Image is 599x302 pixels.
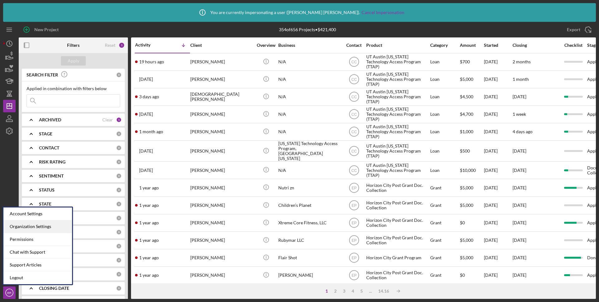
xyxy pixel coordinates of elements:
[39,131,52,136] b: STAGE
[190,124,253,140] div: [PERSON_NAME]
[366,89,429,105] div: UT Austin [US_STATE] Technology Access Program (TTAP)
[513,185,526,190] time: [DATE]
[190,89,253,105] div: [DEMOGRAPHIC_DATA][PERSON_NAME]
[61,56,86,66] button: Apply
[190,71,253,88] div: [PERSON_NAME]
[366,215,429,231] div: Horizon City Post Grant Doc. Collection
[430,215,459,231] div: Grant
[460,250,483,266] div: $5,000
[351,77,357,82] text: CC
[567,23,580,36] div: Export
[116,215,122,221] div: 0
[68,56,79,66] div: Apply
[430,162,459,178] div: Loan
[366,43,429,48] div: Product
[430,54,459,70] div: Loan
[351,60,357,64] text: CC
[366,179,429,196] div: Horizon City Post Grant Doc. Collection
[484,215,512,231] div: [DATE]
[3,207,72,220] div: Account Settings
[351,130,357,134] text: CC
[460,215,483,231] div: $0
[366,124,429,140] div: UT Austin [US_STATE] Technology Access Program (TTAP)
[484,267,512,284] div: [DATE]
[430,267,459,284] div: Grant
[116,229,122,235] div: 0
[430,71,459,88] div: Loan
[513,111,526,117] time: 1 week
[460,106,483,123] div: $4,700
[366,54,429,70] div: UT Austin [US_STATE] Technology Access Program (TTAP)
[116,173,122,179] div: 0
[139,129,163,134] time: 2025-07-29 16:00
[116,271,122,277] div: 0
[351,203,356,208] text: EP
[351,112,357,117] text: CC
[460,54,483,70] div: $700
[190,162,253,178] div: [PERSON_NAME]
[366,197,429,214] div: Horizon City Post Grant Doc. Collection
[430,141,459,161] div: Loan
[331,289,340,294] div: 2
[139,168,153,173] time: 2024-12-11 20:06
[116,285,122,291] div: 0
[513,237,526,243] time: [DATE]
[27,72,58,77] b: SEARCH FILTER
[190,250,253,266] div: [PERSON_NAME]
[460,71,483,88] div: $5,000
[34,23,59,36] div: New Project
[560,43,587,48] div: Checklist
[116,257,122,263] div: 0
[430,106,459,123] div: Loan
[366,289,375,294] div: ...
[190,54,253,70] div: [PERSON_NAME]
[278,124,341,140] div: N/A
[366,162,429,178] div: UT Austin [US_STATE] Technology Access Program (TTAP)
[119,42,125,48] div: 1
[342,43,366,48] div: Contact
[278,106,341,123] div: N/A
[484,141,512,161] div: [DATE]
[195,5,404,20] div: You are currently impersonating a user ( [PERSON_NAME] [PERSON_NAME] ).
[116,145,122,151] div: 0
[484,89,512,105] div: [DATE]
[278,250,341,266] div: Flair Shot
[351,221,356,225] text: EP
[513,168,526,173] time: [DATE]
[278,232,341,249] div: Rubymar LLC
[39,286,69,291] b: CLOSING DATE
[3,259,72,271] a: Support Articles
[116,72,122,78] div: 0
[375,289,392,294] div: 14.16
[190,267,253,284] div: [PERSON_NAME]
[105,43,115,48] div: Reset
[278,197,341,214] div: Children’s Planet
[460,43,483,48] div: Amount
[460,232,483,249] div: $5,000
[430,43,459,48] div: Category
[513,202,526,208] time: [DATE]
[366,71,429,88] div: UT Austin [US_STATE] Technology Access Program (TTAP)
[279,27,336,32] div: 354 of 656 Projects • $421,400
[3,220,72,233] div: Organization Settings
[460,267,483,284] div: $0
[102,117,113,122] div: Clear
[254,43,278,48] div: Overview
[351,168,357,173] text: CC
[366,232,429,249] div: Horizon City Post Grant Doc. Collection
[278,71,341,88] div: N/A
[513,220,526,225] time: [DATE]
[116,187,122,193] div: 0
[366,267,429,284] div: Horizon City Post Grant Doc. Collection
[430,250,459,266] div: Grant
[460,162,483,178] div: $10,000
[139,59,164,64] time: 2025-08-28 00:33
[116,159,122,165] div: 0
[278,162,341,178] div: N/A
[362,10,404,15] a: Cancel Impersonation
[484,197,512,214] div: [DATE]
[513,76,529,82] time: 1 month
[513,59,531,64] time: 2 months
[27,86,120,91] div: Applied in combination with filters below
[190,232,253,249] div: [PERSON_NAME]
